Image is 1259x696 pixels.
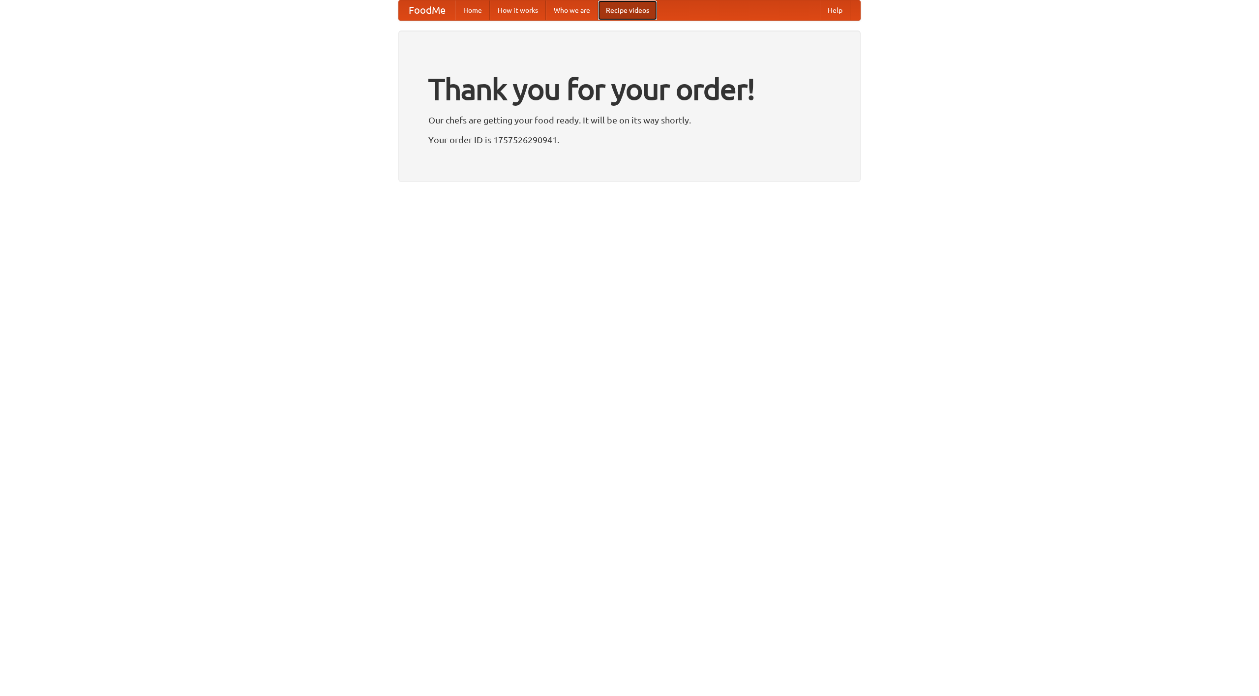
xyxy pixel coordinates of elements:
a: Who we are [546,0,598,20]
a: FoodMe [399,0,455,20]
a: Home [455,0,490,20]
p: Your order ID is 1757526290941. [428,132,831,147]
p: Our chefs are getting your food ready. It will be on its way shortly. [428,113,831,127]
h1: Thank you for your order! [428,65,831,113]
a: How it works [490,0,546,20]
a: Help [820,0,850,20]
a: Recipe videos [598,0,657,20]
